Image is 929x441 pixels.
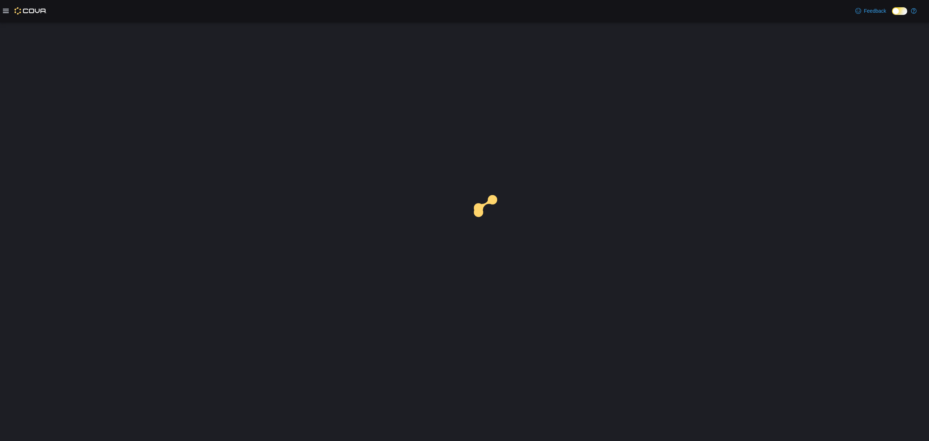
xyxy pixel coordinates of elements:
a: Feedback [852,4,889,18]
input: Dark Mode [892,7,907,15]
img: Cova [15,7,47,15]
img: cova-loader [464,190,519,244]
span: Feedback [864,7,886,15]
